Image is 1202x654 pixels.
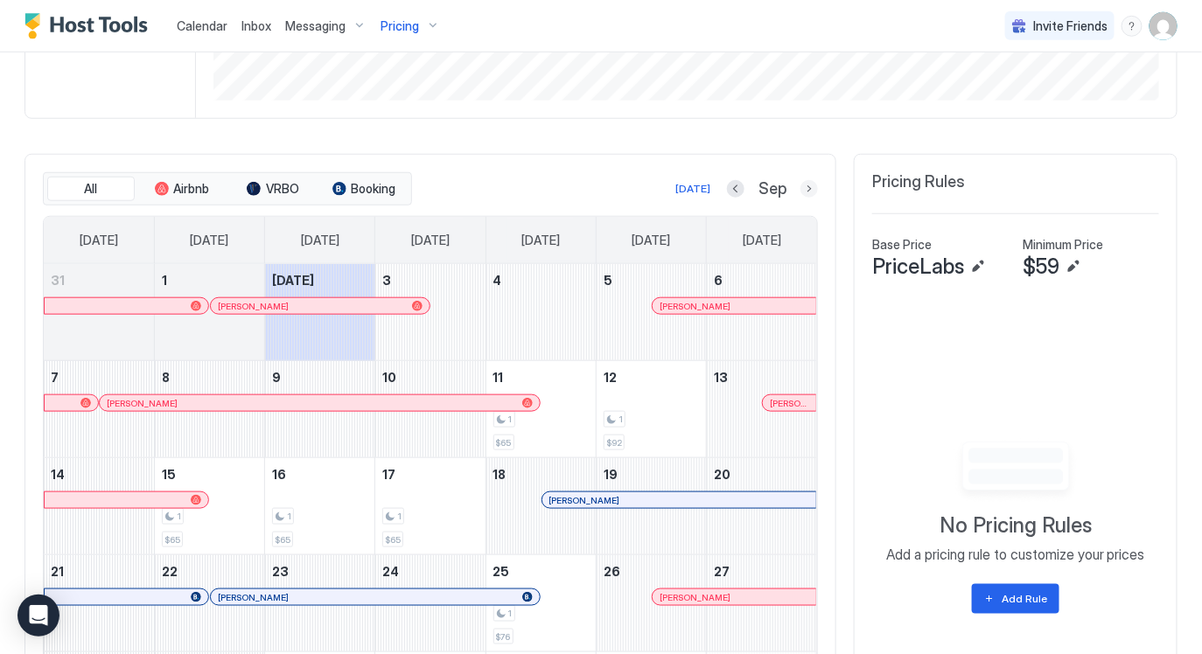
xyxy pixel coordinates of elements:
span: 14 [51,467,65,482]
span: 10 [382,370,396,385]
a: Host Tools Logo [24,13,156,39]
td: September 27, 2025 [707,555,817,652]
td: September 9, 2025 [265,361,375,458]
span: [DATE] [411,233,450,248]
a: September 15, 2025 [155,458,264,491]
div: [PERSON_NAME] [660,592,809,603]
span: $59 [1023,254,1059,280]
a: September 23, 2025 [265,555,374,588]
td: September 22, 2025 [154,555,264,652]
span: 17 [382,467,395,482]
button: VRBO [229,177,317,201]
td: September 6, 2025 [707,264,817,361]
span: Pricing [381,18,419,34]
div: Empty image [940,437,1092,505]
span: [PERSON_NAME] [660,592,730,603]
span: PriceLabs [872,254,964,280]
a: Monday [172,217,246,264]
span: [PERSON_NAME] [107,398,178,409]
div: menu [1122,16,1143,37]
span: 1 [618,414,623,425]
div: Add Rule [1002,591,1047,607]
td: September 10, 2025 [375,361,486,458]
span: $65 [496,437,512,449]
a: September 20, 2025 [707,458,817,491]
span: 3 [382,273,391,288]
a: Friday [615,217,688,264]
span: 5 [604,273,612,288]
div: [PERSON_NAME] [218,592,533,603]
button: Edit [968,256,989,277]
div: [PERSON_NAME] [660,301,809,312]
a: September 1, 2025 [155,264,264,296]
a: September 17, 2025 [375,458,485,491]
span: Base Price [872,237,932,253]
a: Thursday [504,217,577,264]
td: September 21, 2025 [44,555,154,652]
a: September 8, 2025 [155,361,264,393]
span: Inbox [241,18,271,33]
span: 22 [162,564,178,579]
span: 24 [382,564,399,579]
span: 20 [714,467,730,482]
span: [DATE] [632,233,671,248]
td: September 18, 2025 [486,458,596,555]
span: [PERSON_NAME] [549,495,620,506]
span: Airbnb [174,181,210,197]
button: Next month [800,180,818,198]
td: September 7, 2025 [44,361,154,458]
a: September 2, 2025 [265,264,374,296]
td: September 8, 2025 [154,361,264,458]
button: Previous month [727,180,744,198]
span: 8 [162,370,170,385]
span: $76 [496,631,511,643]
td: September 3, 2025 [375,264,486,361]
td: September 4, 2025 [486,264,596,361]
a: September 25, 2025 [486,555,596,588]
td: September 26, 2025 [596,555,706,652]
a: Saturday [725,217,799,264]
span: Minimum Price [1023,237,1103,253]
span: 25 [493,564,510,579]
button: [DATE] [673,178,713,199]
span: [DATE] [272,273,314,288]
a: Calendar [177,17,227,35]
span: 31 [51,273,65,288]
span: Messaging [285,18,346,34]
span: Sep [758,179,786,199]
td: September 24, 2025 [375,555,486,652]
div: [PERSON_NAME] [218,301,423,312]
span: 27 [714,564,730,579]
a: Wednesday [394,217,467,264]
td: September 16, 2025 [265,458,375,555]
span: [DATE] [521,233,560,248]
td: September 13, 2025 [707,361,817,458]
td: September 23, 2025 [265,555,375,652]
span: 4 [493,273,502,288]
td: September 1, 2025 [154,264,264,361]
span: $92 [606,437,622,449]
span: [DATE] [743,233,781,248]
span: 19 [604,467,618,482]
div: [DATE] [675,181,710,197]
button: Booking [320,177,408,201]
a: September 16, 2025 [265,458,374,491]
button: Airbnb [138,177,226,201]
td: September 25, 2025 [486,555,596,652]
span: 13 [714,370,728,385]
a: September 26, 2025 [597,555,706,588]
a: September 21, 2025 [44,555,154,588]
a: August 31, 2025 [44,264,154,296]
span: All [85,181,98,197]
a: Sunday [62,217,136,264]
a: Inbox [241,17,271,35]
span: [PERSON_NAME] [218,592,289,603]
span: Booking [352,181,396,197]
a: September 12, 2025 [597,361,706,393]
a: September 19, 2025 [597,458,706,491]
a: September 24, 2025 [375,555,485,588]
span: 7 [51,370,59,385]
span: 1 [177,511,181,522]
span: [PERSON_NAME] [770,398,809,409]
